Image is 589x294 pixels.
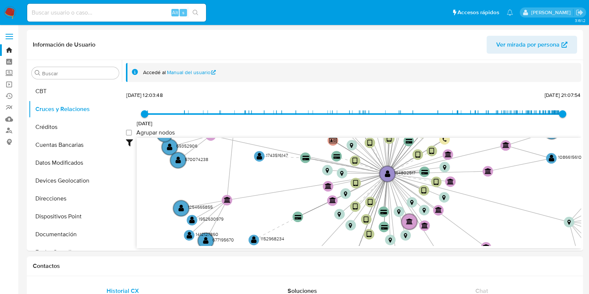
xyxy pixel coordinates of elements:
[167,143,172,151] text: 
[338,211,341,217] text: 
[29,82,122,100] button: CBT
[415,151,420,159] text: 
[496,36,560,54] span: Ver mirada por persona
[380,209,387,215] text: 
[42,70,116,77] input: Buscar
[199,216,224,222] text: 1952630979
[549,155,554,162] text: 
[29,136,122,154] button: Cuentas Bancarias
[27,8,206,18] input: Buscar usuario o caso...
[457,9,499,16] span: Accesos rápidos
[406,139,412,144] text: 
[203,237,209,244] text: 
[182,9,184,16] span: s
[576,9,583,16] a: Salir
[326,167,329,173] text: 
[33,41,95,48] h1: Información de Usuario
[189,216,195,224] text: 
[29,100,122,118] button: Cruces y Relaciones
[397,209,400,215] text: 
[29,190,122,208] button: Direcciones
[251,236,257,244] text: 
[126,91,162,99] span: [DATE] 12:03:48
[137,120,153,127] span: [DATE]
[29,243,122,261] button: Fecha Compliant
[545,91,580,99] span: [DATE] 21:07:54
[208,132,214,138] text: 
[443,137,447,142] text: 
[404,233,407,238] text: 
[567,219,570,225] text: 
[185,156,208,162] text: 570074238
[35,70,41,76] button: Buscar
[212,237,234,243] text: 677195670
[434,178,439,186] text: 
[385,170,390,178] text: 
[187,232,192,239] text: 
[353,203,358,211] text: 
[507,9,513,16] a: Notificaciones
[503,142,509,148] text: 
[260,235,284,242] text: 1152968234
[136,129,175,136] span: Agrupar nodos
[126,130,132,136] input: Agrupar nodos
[421,170,428,175] text: 
[29,172,122,190] button: Devices Geolocation
[387,135,392,143] text: 
[443,164,446,170] text: 
[33,262,577,270] h1: Contactos
[266,152,288,158] text: 1743516147
[435,207,442,213] text: 
[350,142,353,148] text: 
[349,222,352,228] text: 
[445,151,452,157] text: 
[329,197,336,203] text: 
[558,154,581,160] text: 1086615610
[367,231,372,238] text: 
[381,225,387,230] text: 
[178,205,184,212] text: 
[406,218,413,224] text: 
[344,191,347,197] text: 
[364,216,369,224] text: 
[172,9,178,16] span: Alt
[442,195,446,200] text: 
[29,225,122,243] button: Documentación
[325,183,332,189] text: 
[333,154,340,159] text: 
[29,208,122,225] button: Dispositivos Point
[167,69,216,76] a: Manual del usuario
[394,170,415,176] text: 164802517
[353,180,358,187] text: 
[176,143,197,149] text: 69352906
[485,168,491,174] text: 
[196,231,218,237] text: 1412127860
[29,154,122,172] button: Datos Modificados
[329,137,337,144] text: 
[29,118,122,136] button: Créditos
[483,244,490,250] text: 
[257,153,262,160] text: 
[302,155,309,161] text: 
[389,237,392,243] text: 
[422,207,426,213] text: 
[429,148,434,155] text: 
[224,197,231,203] text: 
[410,199,414,205] text: 
[340,170,343,176] text: 
[352,157,358,165] text: 
[421,187,427,195] text: 
[368,199,373,206] text: 
[295,215,301,220] text: 
[367,139,373,147] text: 
[175,157,181,164] text: 
[143,69,166,76] span: Accedé al
[188,7,203,18] button: search-icon
[487,36,577,54] button: Ver mirada por persona
[447,178,454,184] text: 
[421,222,428,228] text: 
[531,9,573,16] p: marianathalie.grajeda@mercadolibre.com.mx
[188,204,213,210] text: 1254665855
